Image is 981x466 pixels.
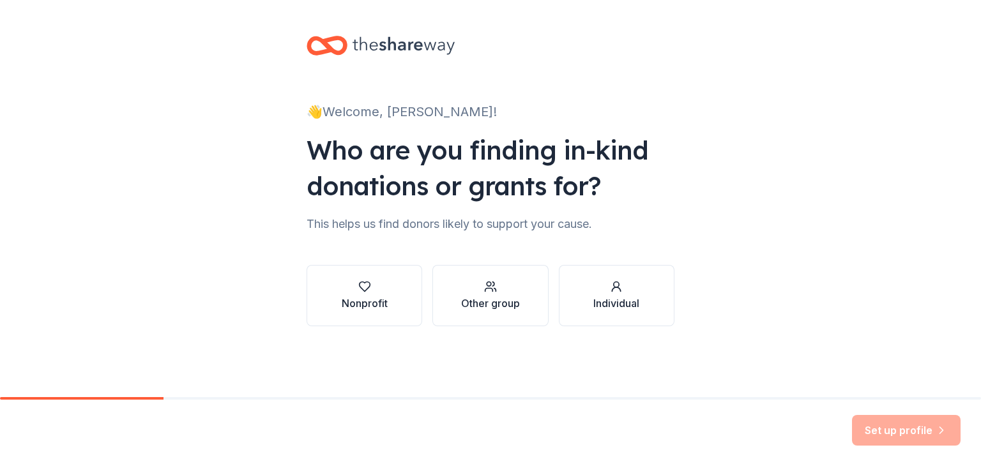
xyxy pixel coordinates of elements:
[307,214,674,234] div: This helps us find donors likely to support your cause.
[461,296,520,311] div: Other group
[559,265,674,326] button: Individual
[307,265,422,326] button: Nonprofit
[432,265,548,326] button: Other group
[342,296,388,311] div: Nonprofit
[307,101,674,122] div: 👋 Welcome, [PERSON_NAME]!
[307,132,674,204] div: Who are you finding in-kind donations or grants for?
[593,296,639,311] div: Individual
